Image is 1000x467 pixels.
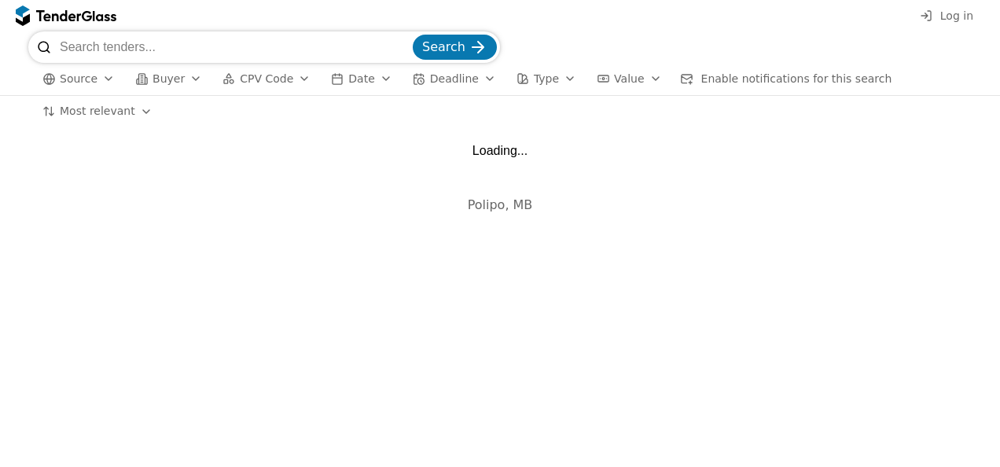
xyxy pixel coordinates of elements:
span: Deadline [430,72,479,85]
button: Buyer [129,69,208,89]
button: Search [413,35,497,60]
span: Buyer [153,72,185,85]
span: Polipo, MB [468,197,533,212]
span: Value [614,72,644,85]
span: Type [534,72,559,85]
button: Log in [915,6,978,26]
span: CPV Code [240,72,293,85]
span: Search [422,39,465,54]
button: Value [590,69,667,89]
button: Source [36,69,121,89]
button: Date [325,69,398,89]
input: Search tenders... [60,31,410,63]
button: Enable notifications for this search [676,69,897,89]
div: Loading... [472,143,528,158]
span: Source [60,72,97,85]
button: Type [510,69,583,89]
button: CPV Code [216,69,317,89]
span: Date [348,72,374,85]
span: Log in [940,9,973,22]
button: Deadline [406,69,502,89]
span: Enable notifications for this search [701,72,892,85]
